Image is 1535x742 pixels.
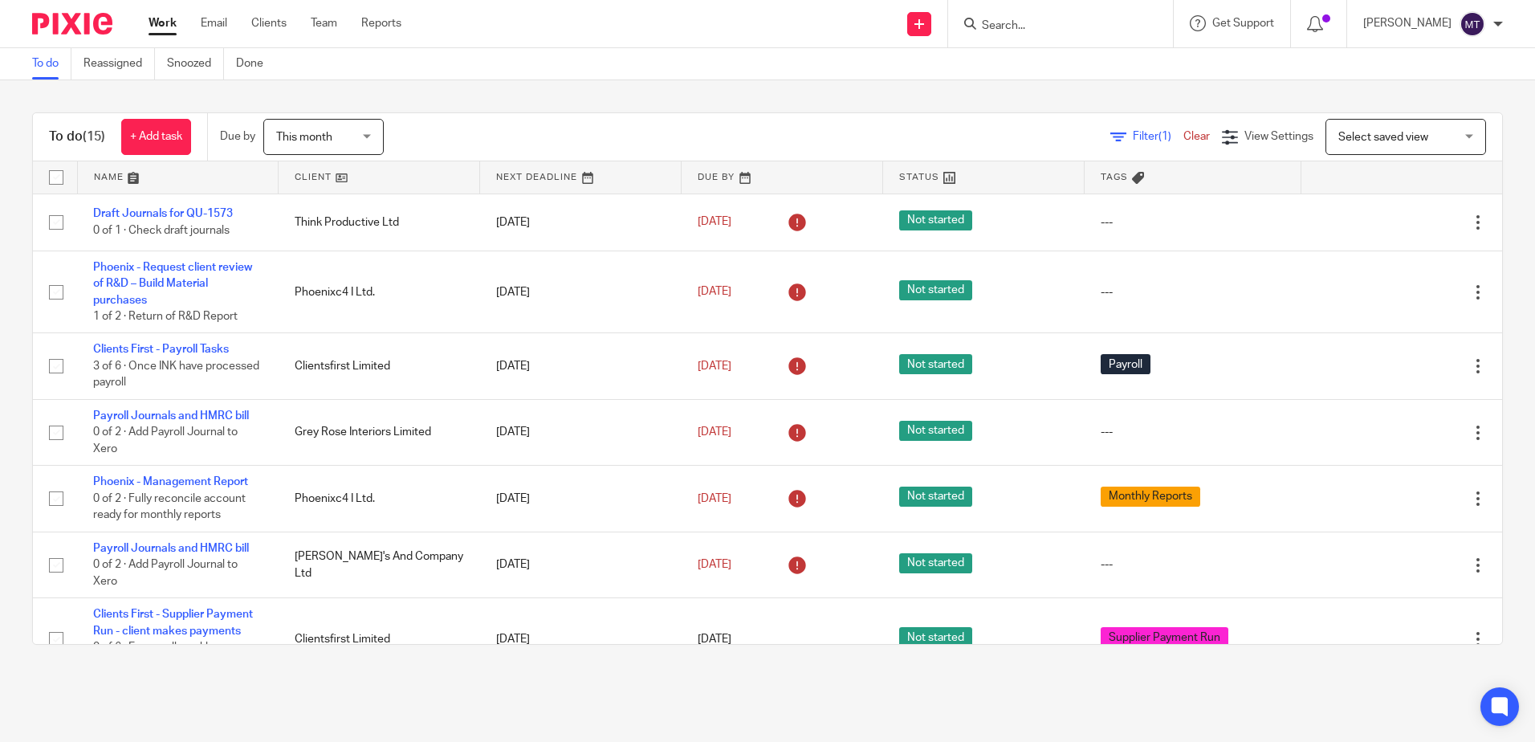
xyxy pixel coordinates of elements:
[698,634,731,645] span: [DATE]
[279,598,480,681] td: Clientsfirst Limited
[480,399,682,465] td: [DATE]
[1101,284,1285,300] div: ---
[1101,627,1228,647] span: Supplier Payment Run
[698,361,731,372] span: [DATE]
[698,493,731,504] span: [DATE]
[93,344,229,355] a: Clients First - Payroll Tasks
[1101,556,1285,573] div: ---
[93,493,246,521] span: 0 of 2 · Fully reconcile account ready for monthly reports
[93,262,252,306] a: Phoenix - Request client review of R&D – Build Material purchases
[236,48,275,79] a: Done
[480,532,682,597] td: [DATE]
[93,476,248,487] a: Phoenix - Management Report
[698,559,731,570] span: [DATE]
[1363,15,1452,31] p: [PERSON_NAME]
[480,333,682,399] td: [DATE]
[93,559,238,587] span: 0 of 2 · Add Payroll Journal to Xero
[899,421,972,441] span: Not started
[899,553,972,573] span: Not started
[1460,11,1485,37] img: svg%3E
[480,251,682,333] td: [DATE]
[93,642,232,670] span: 0 of 6 · Ensure all weekly or monthly tasks are complete
[279,251,480,333] td: Phoenixc4 I Ltd.
[49,128,105,145] h1: To do
[279,399,480,465] td: Grey Rose Interiors Limited
[93,361,259,389] span: 3 of 6 · Once INK have processed payroll
[698,217,731,228] span: [DATE]
[83,48,155,79] a: Reassigned
[93,225,230,236] span: 0 of 1 · Check draft journals
[698,426,731,438] span: [DATE]
[899,354,972,374] span: Not started
[1244,131,1313,142] span: View Settings
[32,13,112,35] img: Pixie
[167,48,224,79] a: Snoozed
[899,487,972,507] span: Not started
[1158,131,1171,142] span: (1)
[480,598,682,681] td: [DATE]
[93,208,233,219] a: Draft Journals for QU-1573
[899,280,972,300] span: Not started
[93,410,249,422] a: Payroll Journals and HMRC bill
[83,130,105,143] span: (15)
[1101,214,1285,230] div: ---
[361,15,401,31] a: Reports
[1133,131,1183,142] span: Filter
[251,15,287,31] a: Clients
[93,311,238,322] span: 1 of 2 · Return of R&D Report
[1101,354,1150,374] span: Payroll
[93,609,253,636] a: Clients First - Supplier Payment Run - client makes payments
[480,194,682,251] td: [DATE]
[279,194,480,251] td: Think Productive Ltd
[279,532,480,597] td: [PERSON_NAME]'s And Company Ltd
[32,48,71,79] a: To do
[93,426,238,455] span: 0 of 2 · Add Payroll Journal to Xero
[899,627,972,647] span: Not started
[698,286,731,297] span: [DATE]
[1101,424,1285,440] div: ---
[1212,18,1274,29] span: Get Support
[121,119,191,155] a: + Add task
[1101,173,1128,181] span: Tags
[980,19,1125,34] input: Search
[311,15,337,31] a: Team
[149,15,177,31] a: Work
[201,15,227,31] a: Email
[276,132,332,143] span: This month
[279,333,480,399] td: Clientsfirst Limited
[220,128,255,145] p: Due by
[1338,132,1428,143] span: Select saved view
[1101,487,1200,507] span: Monthly Reports
[279,466,480,532] td: Phoenixc4 I Ltd.
[899,210,972,230] span: Not started
[480,466,682,532] td: [DATE]
[93,543,249,554] a: Payroll Journals and HMRC bill
[1183,131,1210,142] a: Clear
